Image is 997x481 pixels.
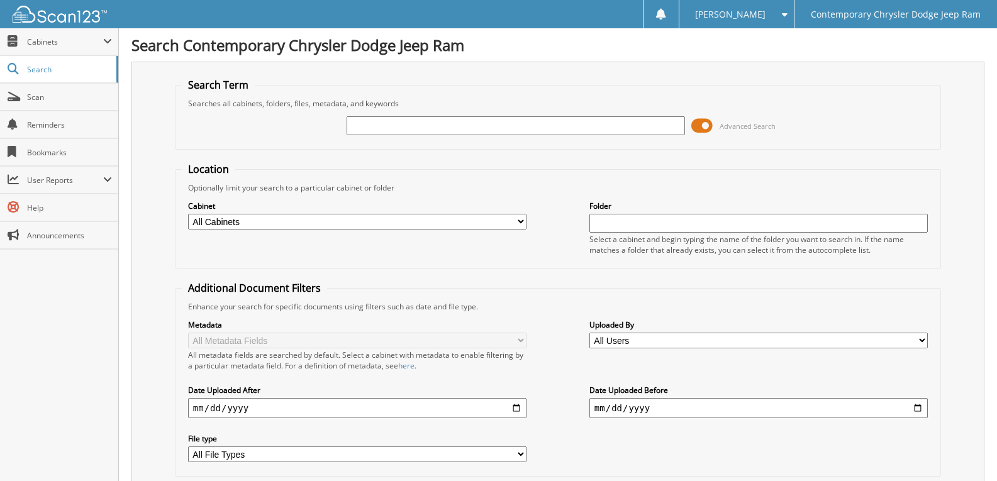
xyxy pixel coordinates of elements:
[27,147,112,158] span: Bookmarks
[182,301,934,312] div: Enhance your search for specific documents using filters such as date and file type.
[27,64,110,75] span: Search
[27,230,112,241] span: Announcements
[188,350,526,371] div: All metadata fields are searched by default. Select a cabinet with metadata to enable filtering b...
[182,182,934,193] div: Optionally limit your search to a particular cabinet or folder
[27,202,112,213] span: Help
[188,385,526,395] label: Date Uploaded After
[811,11,981,18] span: Contemporary Chrysler Dodge Jeep Ram
[131,35,984,55] h1: Search Contemporary Chrysler Dodge Jeep Ram
[27,119,112,130] span: Reminders
[589,398,928,418] input: end
[188,319,526,330] label: Metadata
[27,36,103,47] span: Cabinets
[188,201,526,211] label: Cabinet
[27,175,103,185] span: User Reports
[182,281,327,295] legend: Additional Document Filters
[188,433,526,444] label: File type
[27,92,112,102] span: Scan
[188,398,526,418] input: start
[182,162,235,176] legend: Location
[589,234,928,255] div: Select a cabinet and begin typing the name of the folder you want to search in. If the name match...
[398,360,415,371] a: here
[720,121,776,131] span: Advanced Search
[589,319,928,330] label: Uploaded By
[182,98,934,109] div: Searches all cabinets, folders, files, metadata, and keywords
[13,6,107,23] img: scan123-logo-white.svg
[182,78,255,92] legend: Search Term
[589,385,928,395] label: Date Uploaded Before
[695,11,766,18] span: [PERSON_NAME]
[589,201,928,211] label: Folder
